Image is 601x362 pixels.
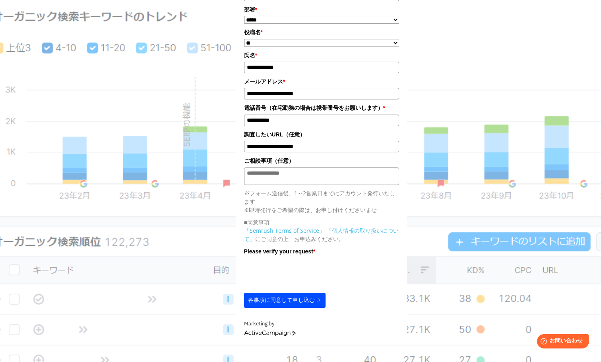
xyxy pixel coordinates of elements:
[244,130,399,139] label: 調査したいURL（任意）
[244,5,399,14] label: 部署
[244,218,399,226] p: ■同意事項
[244,77,399,86] label: メールアドレス
[244,320,399,328] div: Marketing by
[244,247,399,256] label: Please verify your request
[244,258,365,289] iframe: reCAPTCHA
[244,293,326,308] button: 各事項に同意して申し込む ▷
[244,28,399,37] label: 役職名
[244,227,399,243] a: 「個人情報の取り扱いについて」
[244,227,325,234] a: 「Semrush Terms of Service」
[244,156,399,165] label: ご相談事項（任意）
[244,189,399,214] p: ※フォーム送信後、1～2営業日までにアカウント発行いたします ※即時発行をご希望の際は、お申し付けくださいませ
[244,226,399,243] p: にご同意の上、お申込みください。
[244,103,399,112] label: 電話番号（在宅勤務の場合は携帯番号をお願いします）
[530,331,592,353] iframe: Help widget launcher
[244,51,399,60] label: 氏名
